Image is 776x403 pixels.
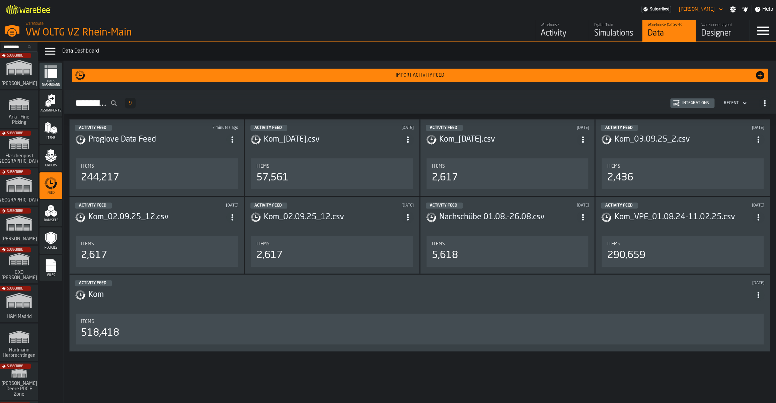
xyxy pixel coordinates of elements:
[432,249,458,261] div: 5,618
[122,98,138,108] div: ButtonLoadMore-Load More-Prev-First-Last
[176,126,238,130] div: Updated: 9/18/2025, 12:49:50 PM Created: 1/29/2025, 9:16:05 AM
[256,241,408,247] div: Title
[79,281,106,285] span: Activity Feed
[679,7,715,12] div: DropdownMenuValue-Sebastian Petruch Petruch
[81,319,94,324] span: Items
[432,172,458,184] div: 2,617
[607,164,758,169] div: Title
[40,109,62,112] span: Assignments
[0,90,38,129] a: link-to-/wh/i/48cbecf7-1ea2-4bc9-a439-03d5b66e1a58/simulations
[256,241,269,247] span: Items
[40,200,62,227] li: menu Datasets
[430,126,457,130] span: Activity Feed
[432,241,583,247] div: Title
[0,323,38,362] a: link-to-/wh/i/f0a6b354-7883-413a-84ff-a65eb9c31f03/simulations
[432,164,445,169] span: Items
[7,132,23,135] span: Subscribe
[251,158,413,189] div: stat-Items
[601,235,764,268] section: card-DataDashboardCard
[589,20,642,42] a: link-to-/wh/i/44979e6c-6f66-405e-9874-c1e29f02a54a/simulations
[696,20,749,42] a: link-to-/wh/i/44979e6c-6f66-405e-9874-c1e29f02a54a/designer
[426,236,589,267] div: stat-Items
[129,101,132,105] span: 9
[264,212,402,223] h3: Kom_02.09.25_12.csv
[76,236,238,267] div: stat-Items
[76,314,764,344] div: stat-Items
[702,126,764,130] div: Updated: 9/4/2025, 1:30:48 PM Created: 9/4/2025, 1:30:38 PM
[245,197,419,274] div: ItemListCard-DashboardItemContainer
[76,158,238,189] div: stat-Items
[605,126,632,130] span: Activity Feed
[439,134,577,145] div: Kom_02.09.25.csv
[40,145,62,172] li: menu Orders
[40,273,62,277] span: Files
[64,90,776,114] h2: button-Activity Feed
[420,197,595,274] div: ItemListCard-DashboardItemContainer
[601,157,764,190] section: card-DataDashboardCard
[69,197,244,274] div: ItemListCard-DashboardItemContainer
[81,319,758,324] div: Title
[7,170,23,174] span: Subscribe
[595,119,770,196] div: ItemListCard-DashboardItemContainer
[40,164,62,167] span: Orders
[88,212,226,223] div: Kom_02.09.25_12.csv
[75,312,764,346] section: card-DataDashboardCard
[254,204,282,208] span: Activity Feed
[250,157,414,190] section: card-DataDashboardCard
[264,134,402,145] h3: Kom_[DATE].csv
[439,212,577,223] h3: Nachschübe 01.08.-26.08.csv
[41,45,60,58] label: button-toggle-Data Menu
[7,248,23,252] span: Subscribe
[75,235,238,268] section: card-DataDashboardCard
[25,27,206,39] div: VW OLTG VZ Rhein-Main
[40,246,62,250] span: Policies
[81,164,232,169] div: Title
[40,90,62,117] li: menu Assignments
[40,117,62,144] li: menu Items
[607,249,645,261] div: 290,659
[40,191,62,195] span: Feed
[81,327,119,339] div: 518,418
[0,168,38,207] a: link-to-/wh/i/b5402f52-ce28-4f27-b3d4-5c6d76174849/simulations
[254,126,282,130] span: Activity Feed
[81,241,232,247] div: Title
[250,203,287,209] div: status-5 2
[351,126,414,130] div: Updated: 9/10/2025, 2:46:37 PM Created: 8/26/2025, 8:42:13 AM
[439,134,577,145] h3: Kom_[DATE].csv
[0,129,38,168] a: link-to-/wh/i/a0d9589e-ccad-4b62-b3a5-e9442830ef7e/simulations
[256,172,289,184] div: 57,561
[426,158,589,189] div: stat-Items
[250,235,414,268] section: card-DataDashboardCard
[724,101,739,105] div: DropdownMenuValue-4
[752,5,776,13] label: button-toggle-Help
[701,28,744,39] div: Designer
[62,47,773,55] div: Data Dashboard
[7,365,23,368] span: Subscribe
[670,98,714,108] button: button-Integrations
[75,203,112,209] div: status-5 2
[40,136,62,140] span: Items
[432,241,445,247] span: Items
[648,23,690,27] div: Warehouse Datasets
[81,241,94,247] span: Items
[1,347,37,358] span: Hartmann Herbrechtingen
[439,281,764,286] div: Updated: 2/13/2025, 2:05:53 AM Created: 2/13/2025, 2:01:03 AM
[79,126,106,130] span: Activity Feed
[88,290,752,300] h3: Kom
[256,249,283,261] div: 2,617
[648,28,690,39] div: Data
[432,164,583,169] div: Title
[7,287,23,291] span: Subscribe
[614,134,752,145] h3: Kom_03.09.25_2.csv
[256,164,408,169] div: Title
[0,246,38,285] a: link-to-/wh/i/baca6aa3-d1fc-43c0-a604-2a1c9d5db74d/simulations
[40,255,62,281] li: menu Files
